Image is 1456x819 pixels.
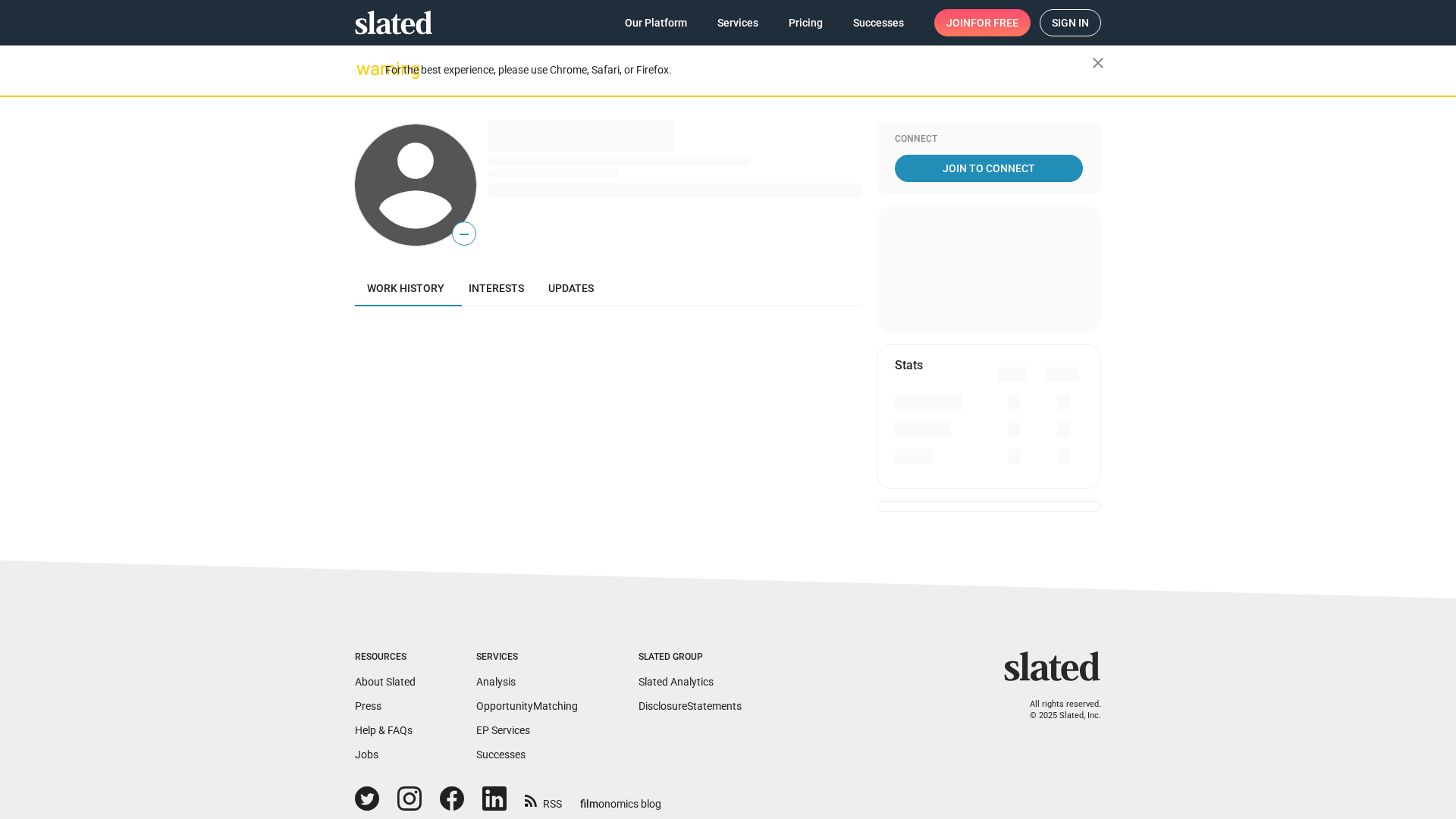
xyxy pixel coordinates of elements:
mat-icon: warning [356,60,375,78]
a: Slated Analytics [639,676,714,688]
span: Successes [853,9,904,36]
a: Jobs [355,748,378,761]
div: Connect [895,133,1083,146]
span: Sign in [1052,10,1089,36]
span: Pricing [789,9,823,36]
mat-card-title: Stats [895,357,923,373]
span: Join [946,9,1018,36]
a: Help & FAQs [355,724,413,736]
div: For the best experience, please use Chrome, Safari, or Firefox. [385,60,1092,80]
span: Join To Connect [898,155,1080,182]
a: Join To Connect [895,155,1083,182]
a: DisclosureStatements [639,700,742,712]
a: RSS [525,788,562,811]
span: film [580,798,598,810]
a: Sign in [1040,9,1101,36]
span: Work history [367,282,444,294]
a: Joinfor free [934,9,1031,36]
mat-icon: close [1089,54,1107,72]
a: filmonomics blog [580,785,661,811]
span: Our Platform [625,9,687,36]
div: Slated Group [639,651,742,664]
a: Interests [457,270,536,306]
a: Press [355,700,381,712]
a: Updates [536,270,606,306]
a: Analysis [476,676,516,688]
a: Work history [355,270,457,306]
span: Services [717,9,758,36]
a: OpportunityMatching [476,700,578,712]
a: Our Platform [613,9,699,36]
a: Pricing [777,9,835,36]
span: Updates [548,282,594,294]
div: Services [476,651,578,664]
span: Interests [469,282,524,294]
a: Successes [476,748,526,761]
span: for free [971,9,1018,36]
a: EP Services [476,724,530,736]
p: All rights reserved. © 2025 Slated, Inc. [1014,699,1101,721]
div: Resources [355,651,416,664]
a: Successes [841,9,916,36]
span: — [453,224,475,244]
a: Services [705,9,770,36]
a: About Slated [355,676,416,688]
